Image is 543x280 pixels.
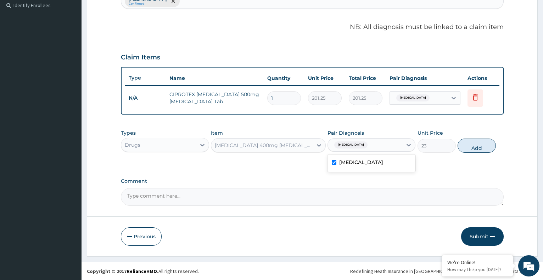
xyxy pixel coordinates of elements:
small: Confirmed [129,2,167,6]
h3: Claim Items [121,54,160,62]
th: Name [166,71,264,85]
label: Pair Diagnosis [328,129,364,136]
textarea: Type your message and hit 'Enter' [4,193,135,218]
label: [MEDICAL_DATA] [339,159,383,166]
th: Total Price [345,71,386,85]
label: Types [121,130,136,136]
button: Previous [121,227,162,246]
span: We're online! [41,89,98,161]
label: Item [211,129,223,136]
div: [MEDICAL_DATA] 400mg [MEDICAL_DATA] Tab [215,142,313,149]
th: Quantity [264,71,304,85]
label: Comment [121,178,504,184]
button: Add [458,139,496,153]
img: d_794563401_company_1708531726252_794563401 [13,35,29,53]
label: Unit Price [418,129,443,136]
td: CIPROTEX [MEDICAL_DATA] 500mg [MEDICAL_DATA] Tab [166,87,264,109]
td: N/A [125,92,166,105]
div: Chat with us now [37,40,119,49]
span: [MEDICAL_DATA] [334,141,368,148]
div: We're Online! [447,259,508,266]
footer: All rights reserved. [82,262,543,280]
th: Actions [464,71,499,85]
div: Minimize live chat window [116,4,133,21]
strong: Copyright © 2017 . [87,268,158,274]
span: [MEDICAL_DATA] [396,94,430,101]
p: How may I help you today? [447,267,508,273]
th: Unit Price [304,71,345,85]
a: RelianceHMO [127,268,157,274]
button: Submit [461,227,504,246]
p: NB: All diagnosis must be linked to a claim item [121,23,504,32]
th: Type [125,71,166,84]
div: Drugs [125,141,140,148]
div: Redefining Heath Insurance in [GEOGRAPHIC_DATA] using Telemedicine and Data Science! [350,268,538,275]
th: Pair Diagnosis [386,71,464,85]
